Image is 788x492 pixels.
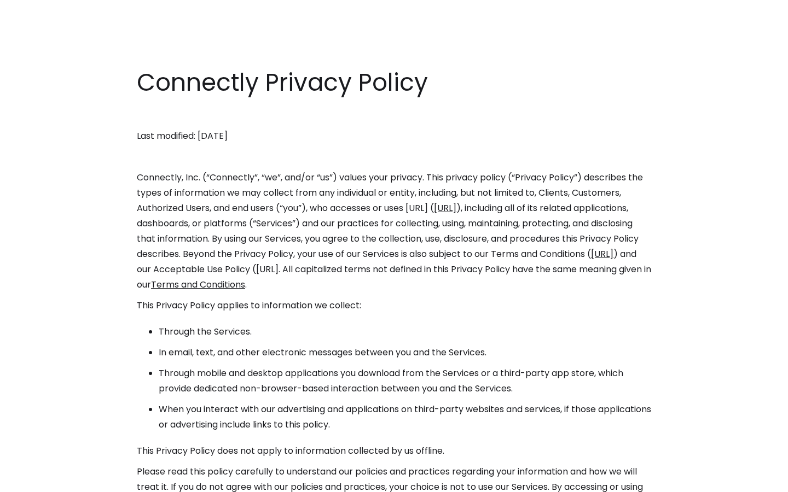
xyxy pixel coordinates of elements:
[137,298,651,313] p: This Privacy Policy applies to information we collect:
[591,248,613,260] a: [URL]
[22,473,66,488] ul: Language list
[159,345,651,360] li: In email, text, and other electronic messages between you and the Services.
[137,149,651,165] p: ‍
[137,66,651,99] h1: Connectly Privacy Policy
[137,443,651,459] p: This Privacy Policy does not apply to information collected by us offline.
[137,128,651,144] p: Last modified: [DATE]
[159,366,651,396] li: Through mobile and desktop applications you download from the Services or a third-party app store...
[137,170,651,292] p: Connectly, Inc. (“Connectly”, “we”, and/or “us”) values your privacy. This privacy policy (“Priva...
[11,472,66,488] aside: Language selected: English
[151,278,245,291] a: Terms and Conditions
[434,202,456,214] a: [URL]
[137,108,651,123] p: ‍
[159,402,651,432] li: When you interact with our advertising and applications on third-party websites and services, if ...
[159,324,651,339] li: Through the Services.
